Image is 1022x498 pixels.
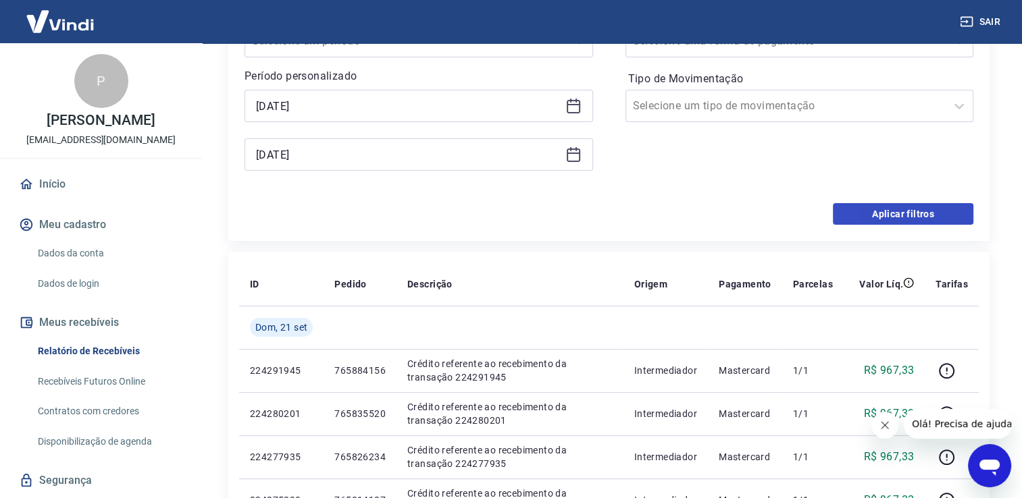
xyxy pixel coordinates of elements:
[250,364,313,377] p: 224291945
[32,270,186,298] a: Dados de login
[634,450,697,464] p: Intermediador
[32,428,186,455] a: Disponibilização de agenda
[334,277,366,291] p: Pedido
[245,68,593,84] p: Período personalizado
[16,210,186,240] button: Meu cadastro
[407,277,453,291] p: Descrição
[32,368,186,395] a: Recebíveis Futuros Online
[16,466,186,495] a: Segurança
[16,169,186,199] a: Início
[47,113,155,128] p: [PERSON_NAME]
[793,277,833,291] p: Parcelas
[968,444,1011,487] iframe: Botão para abrir a janela de mensagens
[407,443,613,470] p: Crédito referente ao recebimento da transação 224277935
[719,450,771,464] p: Mastercard
[334,450,386,464] p: 765826234
[634,407,697,420] p: Intermediador
[334,364,386,377] p: 765884156
[864,362,915,379] p: R$ 967,33
[26,133,176,147] p: [EMAIL_ADDRESS][DOMAIN_NAME]
[250,450,313,464] p: 224277935
[32,397,186,425] a: Contratos com credores
[250,407,313,420] p: 224280201
[864,406,915,422] p: R$ 967,33
[859,277,903,291] p: Valor Líq.
[904,409,1011,439] iframe: Mensagem da empresa
[793,364,833,377] p: 1/1
[407,357,613,384] p: Crédito referente ao recebimento da transação 224291945
[957,9,1006,34] button: Sair
[255,321,307,334] span: Dom, 21 set
[8,9,113,20] span: Olá! Precisa de ajuda?
[719,407,771,420] p: Mastercard
[719,364,771,377] p: Mastercard
[407,400,613,427] p: Crédito referente ao recebimento da transação 224280201
[719,277,771,291] p: Pagamento
[32,240,186,267] a: Dados da conta
[334,407,386,420] p: 765835520
[256,144,560,165] input: Data final
[16,1,104,42] img: Vindi
[634,277,667,291] p: Origem
[833,203,973,225] button: Aplicar filtros
[250,277,259,291] p: ID
[74,54,128,108] div: P
[634,364,697,377] p: Intermediador
[936,277,968,291] p: Tarifas
[871,412,898,439] iframe: Fechar mensagem
[628,71,971,87] label: Tipo de Movimentação
[256,96,560,116] input: Data inicial
[864,449,915,465] p: R$ 967,33
[16,308,186,337] button: Meus recebíveis
[793,450,833,464] p: 1/1
[793,407,833,420] p: 1/1
[32,337,186,365] a: Relatório de Recebíveis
